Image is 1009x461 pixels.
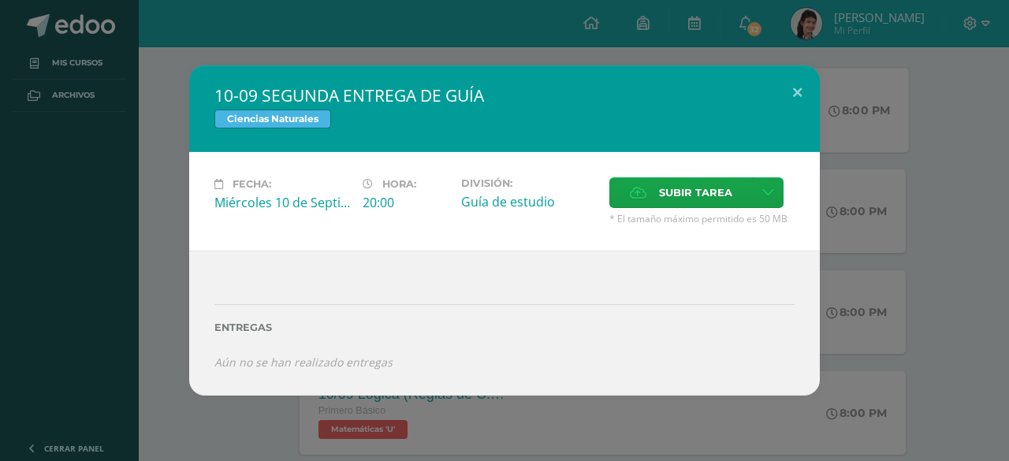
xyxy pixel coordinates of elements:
[214,355,393,370] i: Aún no se han realizado entregas
[233,178,271,190] span: Fecha:
[609,212,795,225] span: * El tamaño máximo permitido es 50 MB
[214,194,350,211] div: Miércoles 10 de Septiembre
[775,65,820,119] button: Close (Esc)
[214,322,795,333] label: Entregas
[461,193,597,210] div: Guía de estudio
[214,84,795,106] h2: 10-09 SEGUNDA ENTREGA DE GUÍA
[382,178,416,190] span: Hora:
[363,194,449,211] div: 20:00
[461,177,597,189] label: División:
[214,110,331,128] span: Ciencias Naturales
[659,178,732,207] span: Subir tarea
